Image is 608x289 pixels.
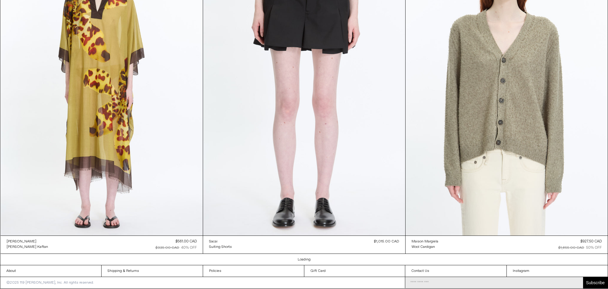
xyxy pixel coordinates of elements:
[586,245,602,251] div: 50% OFF
[209,239,217,244] div: Sacai
[0,265,101,277] a: About
[558,245,584,251] div: $1,855.00 CAD
[181,245,197,251] div: 40% OFF
[405,265,506,277] a: Contact Us
[405,277,583,288] input: Email Address
[412,245,435,250] div: Wool Cardigan
[209,244,232,250] a: Suiting Shorts
[209,245,232,250] div: Suiting Shorts
[412,239,438,244] a: Maison Margiela
[374,239,399,244] div: $1,015.00 CAD
[7,244,48,250] a: [PERSON_NAME] Kaftan
[175,239,197,244] div: $561.00 CAD
[583,277,608,288] button: Subscribe
[7,239,36,244] div: [PERSON_NAME]
[298,257,311,262] a: Loading
[156,245,179,251] div: $935.00 CAD
[412,244,438,250] a: Wool Cardigan
[0,277,100,288] p: ©2025 119 [PERSON_NAME], Inc. All rights reserved.
[7,239,48,244] a: [PERSON_NAME]
[304,265,405,277] a: Gift Card
[507,265,608,277] a: Instagram
[203,265,304,277] a: Policies
[102,265,202,277] a: Shipping & Returns
[209,239,232,244] a: Sacai
[580,239,602,244] div: $927.50 CAD
[7,245,48,250] div: [PERSON_NAME] Kaftan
